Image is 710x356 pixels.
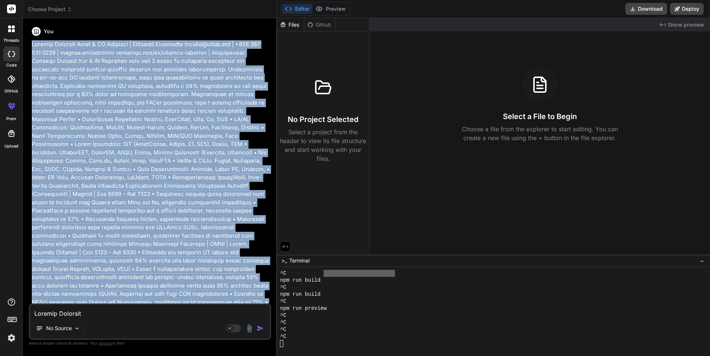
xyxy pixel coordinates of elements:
label: prem [6,116,16,122]
span: ^C [280,319,286,326]
label: code [6,62,17,68]
button: Download [625,3,667,15]
span: ^C [280,298,286,305]
label: Upload [4,143,18,149]
button: Editor [282,4,312,14]
h3: No Project Selected [288,114,358,125]
span: ^C [280,312,286,319]
span: Show preview [668,21,704,28]
span: npm run preview [280,305,327,312]
img: icon [257,325,264,332]
p: Choose a file from the explorer to start editing. You can create a new file using the + button in... [457,125,623,142]
h6: You [44,28,54,35]
span: ^C [280,284,286,291]
button: Deploy [670,3,704,15]
h3: Select a File to Begin [503,111,577,122]
span: ^C [280,270,286,277]
p: Always double-check its answers. Your in Bind [29,340,271,347]
p: No Source [46,325,72,332]
button: Preview [312,4,349,14]
p: Select a project from the header to view its file structure and start working with your files. [280,128,366,163]
label: GitHub [4,88,18,94]
div: Github [304,21,335,28]
span: npm run build [280,291,320,298]
img: attachment [245,324,254,333]
span: npm run build [280,277,320,284]
span: privacy [99,341,112,345]
span: ^C [280,333,286,340]
span: >_ [281,257,287,264]
div: Files [277,21,304,28]
img: settings [5,332,18,344]
span: Terminal [289,257,310,264]
button: − [699,255,706,267]
img: Pick Models [74,325,80,332]
span: ^C [280,326,286,333]
label: threads [3,37,19,44]
span: Choose Project [28,6,72,13]
span: − [700,257,704,264]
